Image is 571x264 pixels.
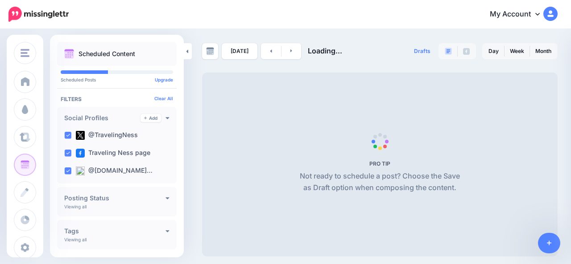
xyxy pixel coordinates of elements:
img: facebook-grey-square.png [463,48,470,55]
span: Drafts [414,49,430,54]
h4: Filters [61,96,173,102]
a: My Account [481,4,558,25]
p: Not ready to schedule a post? Choose the Save as Draft option when composing the content. [296,171,463,194]
label: @[DOMAIN_NAME]… [76,167,153,175]
h4: Social Profiles [64,115,141,121]
img: calendar.png [64,49,74,59]
label: @TravelingNess [76,131,138,140]
img: menu.png [21,49,29,57]
label: Traveling Ness page [76,149,150,158]
img: calendar-grey-darker.png [206,47,214,55]
img: paragraph-boxed.png [445,48,452,55]
p: Scheduled Posts [61,77,173,82]
a: Drafts [409,43,436,59]
span: Loading... [308,46,342,55]
a: Day [483,44,504,58]
a: [DATE] [222,43,257,59]
h4: Posting Status [64,195,166,201]
a: Month [530,44,557,58]
img: twitter-square.png [76,131,85,140]
h4: Tags [64,228,166,234]
p: Scheduled Content [79,51,135,57]
p: Viewing all [64,237,87,242]
img: bluesky-square.png [76,167,85,175]
a: Week [505,44,530,58]
p: Viewing all [64,204,87,209]
a: Clear All [154,96,173,101]
h5: PRO TIP [296,160,463,167]
img: facebook-square.png [76,149,85,158]
a: Upgrade [155,77,173,82]
a: Add [141,114,161,122]
img: Missinglettr [8,7,69,22]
